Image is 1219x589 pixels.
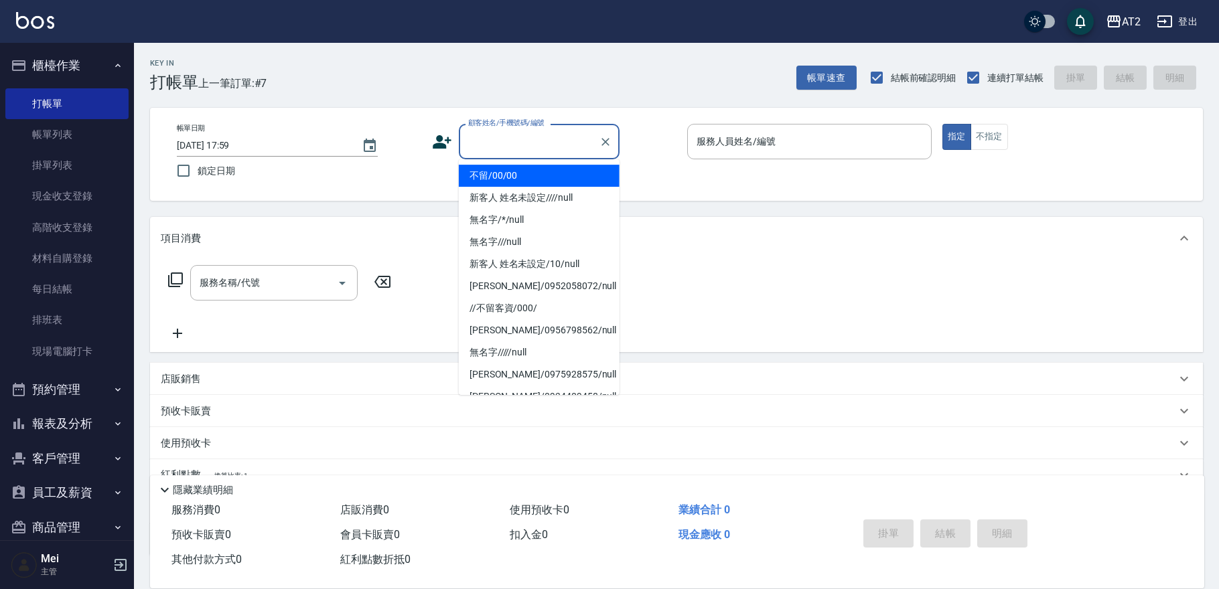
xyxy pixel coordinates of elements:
[16,12,54,29] img: Logo
[161,436,211,450] p: 使用預收卡
[5,181,129,212] a: 現金收支登錄
[796,66,857,90] button: 帳單速查
[678,528,730,541] span: 現金應收 0
[161,404,211,418] p: 預收卡販賣
[171,528,231,541] span: 預收卡販賣 0
[11,552,38,578] img: Person
[459,319,620,341] li: [PERSON_NAME]/0956798562/null
[5,372,129,407] button: 預約管理
[5,274,129,305] a: 每日結帳
[510,503,569,516] span: 使用預收卡 0
[5,475,129,510] button: 員工及薪資
[510,528,548,541] span: 扣入金 0
[459,386,620,408] li: [PERSON_NAME]/0934409458/null
[150,73,198,92] h3: 打帳單
[468,118,545,128] label: 顧客姓名/手機號碼/編號
[596,133,615,151] button: Clear
[891,71,956,85] span: 結帳前確認明細
[5,336,129,367] a: 現場電腦打卡
[161,372,201,386] p: 店販銷售
[459,231,620,253] li: 無名字///null
[1100,8,1146,35] button: AT2
[971,124,1008,150] button: 不指定
[5,88,129,119] a: 打帳單
[5,441,129,476] button: 客戶管理
[150,459,1203,491] div: 紅利點數換算比率: 1
[987,71,1044,85] span: 連續打單結帳
[942,124,971,150] button: 指定
[459,253,620,275] li: 新客人 姓名未設定/10/null
[5,406,129,441] button: 報表及分析
[5,150,129,181] a: 掛單列表
[459,297,620,319] li: //不留客資/000/
[340,528,400,541] span: 會員卡販賣 0
[5,243,129,274] a: 材料自購登錄
[177,135,348,157] input: YYYY/MM/DD hh:mm
[150,363,1203,395] div: 店販銷售
[173,483,233,497] p: 隱藏業績明細
[459,341,620,363] li: 無名字/////null
[41,552,109,566] h5: Mei
[214,472,248,479] span: 換算比率: 1
[177,123,205,133] label: 帳單日期
[171,553,242,566] span: 其他付款方式 0
[150,59,198,68] h2: Key In
[161,232,201,246] p: 項目消費
[5,212,129,243] a: 高階收支登錄
[150,395,1203,427] div: 預收卡販賣
[1122,13,1141,30] div: AT2
[198,75,267,92] span: 上一筆訂單:#7
[459,363,620,386] li: [PERSON_NAME]/0975928575/null
[678,503,730,516] span: 業績合計 0
[5,510,129,545] button: 商品管理
[459,165,620,187] li: 不留/00/00
[354,130,386,162] button: Choose date, selected date is 2025-09-06
[41,566,109,578] p: 主管
[459,209,620,231] li: 無名字/*/null
[340,553,411,566] span: 紅利點數折抵 0
[5,48,129,83] button: 櫃檯作業
[1067,8,1094,35] button: save
[150,427,1203,459] div: 使用預收卡
[459,187,620,209] li: 新客人 姓名未設定////null
[1151,9,1203,34] button: 登出
[198,164,235,178] span: 鎖定日期
[171,503,220,516] span: 服務消費 0
[459,275,620,297] li: [PERSON_NAME]/0952058072/null
[5,119,129,150] a: 帳單列表
[161,468,247,483] p: 紅利點數
[150,217,1203,260] div: 項目消費
[340,503,389,516] span: 店販消費 0
[5,305,129,335] a: 排班表
[332,272,353,294] button: Open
